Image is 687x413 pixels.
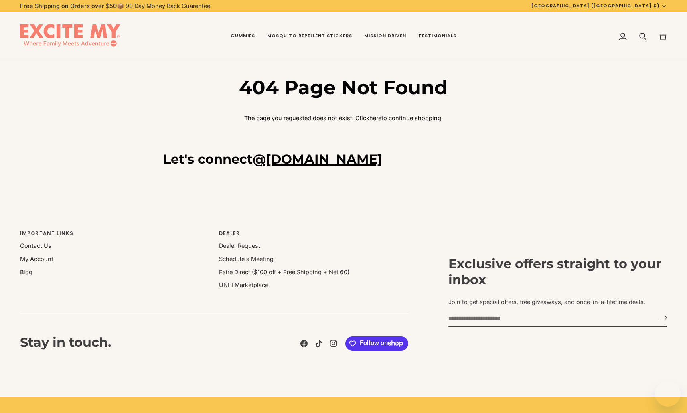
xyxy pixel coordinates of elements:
[525,2,673,9] button: [GEOGRAPHIC_DATA] ([GEOGRAPHIC_DATA] $)
[253,151,382,167] a: @[DOMAIN_NAME]
[163,151,524,167] h3: Let's connect
[20,334,111,353] h3: Stay in touch.
[225,12,261,61] a: Gummies
[219,269,349,275] a: Faire Direct ($100 off + Free Shipping + Net 60)
[448,311,654,326] input: your-email@example.com
[219,230,408,241] p: Dealer
[20,2,210,10] p: 📦 90 Day Money Back Guarentee
[261,12,358,61] a: Mosquito Repellent Stickers
[364,33,406,39] span: Mission Driven
[219,281,268,288] a: UNFI Marketplace
[225,75,462,99] h1: 404 Page Not Found
[231,33,255,39] span: Gummies
[219,242,260,249] a: Dealer Request
[412,12,462,61] a: Testimonials
[20,255,53,262] a: My Account
[655,381,681,407] iframe: Button to launch messaging window
[448,256,667,288] h3: Exclusive offers straight to your inbox
[418,33,456,39] span: Testimonials
[20,2,117,9] strong: Free Shipping on Orders over $50
[654,311,667,324] button: Join
[448,298,667,306] p: Join to get special offers, free giveaways, and once-in-a-lifetime deals.
[358,12,412,61] a: Mission Driven
[20,242,51,249] a: Contact Us
[20,269,32,275] a: Blog
[225,114,462,123] p: The page you requested does not exist. Click to continue shopping.
[20,24,120,49] img: EXCITE MY®
[20,230,209,241] p: Important Links
[267,33,352,39] span: Mosquito Repellent Stickers
[219,255,274,262] a: Schedule a Meeting
[369,115,381,121] a: here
